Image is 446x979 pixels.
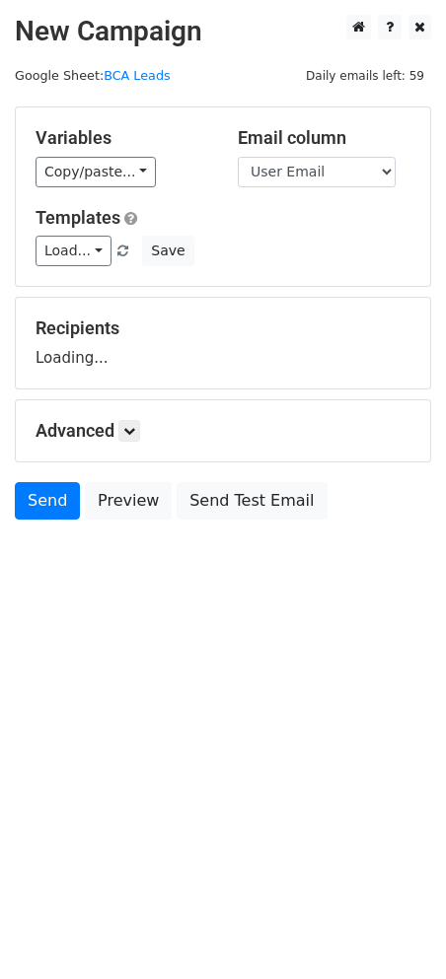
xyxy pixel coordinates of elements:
[177,482,327,520] a: Send Test Email
[142,236,193,266] button: Save
[36,317,410,339] h5: Recipients
[36,317,410,369] div: Loading...
[36,127,208,149] h5: Variables
[238,127,410,149] h5: Email column
[299,68,431,83] a: Daily emails left: 59
[15,15,431,48] h2: New Campaign
[15,482,80,520] a: Send
[36,157,156,187] a: Copy/paste...
[36,236,111,266] a: Load...
[36,420,410,442] h5: Advanced
[104,68,170,83] a: BCA Leads
[85,482,172,520] a: Preview
[299,65,431,87] span: Daily emails left: 59
[36,207,120,228] a: Templates
[15,68,171,83] small: Google Sheet:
